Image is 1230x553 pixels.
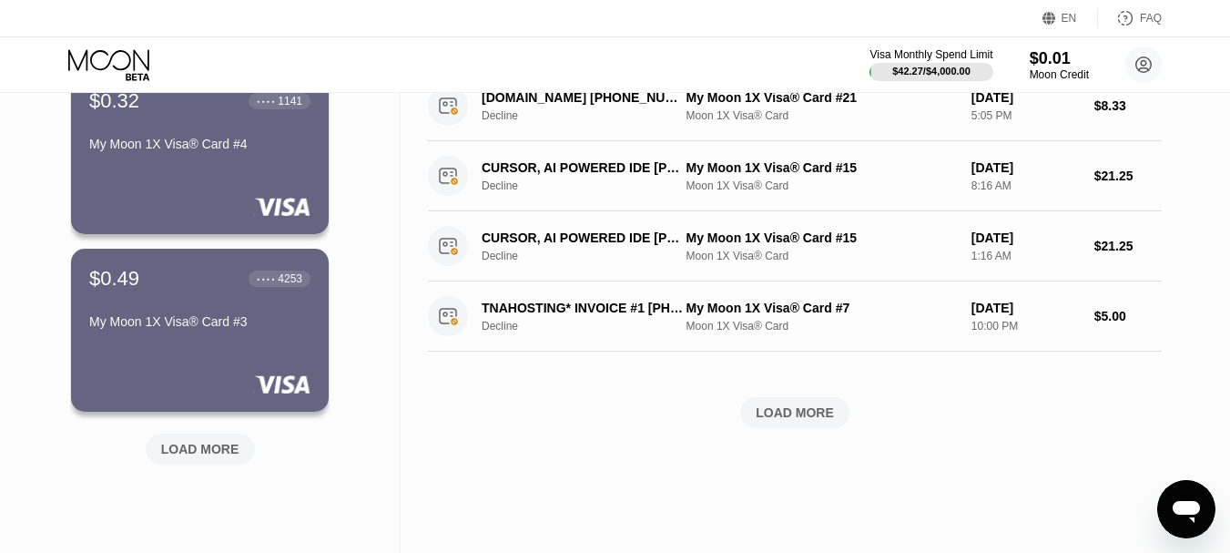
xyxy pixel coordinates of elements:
[686,230,957,245] div: My Moon 1X Visa® Card #15
[686,160,957,175] div: My Moon 1X Visa® Card #15
[686,90,957,105] div: My Moon 1X Visa® Card #21
[1094,239,1162,253] div: $21.25
[869,48,992,81] div: Visa Monthly Spend Limit$42.27/$4,000.00
[482,109,701,122] div: Decline
[1030,49,1089,68] div: $0.01
[482,301,686,315] div: TNAHOSTING* INVOICE #1 [PHONE_NUMBER] US
[1094,169,1162,183] div: $21.25
[686,109,957,122] div: Moon 1X Visa® Card
[686,179,957,192] div: Moon 1X Visa® Card
[428,397,1162,428] div: LOAD MORE
[1030,49,1089,81] div: $0.01Moon Credit
[482,90,686,105] div: [DOMAIN_NAME] [PHONE_NUMBER] US
[1030,68,1089,81] div: Moon Credit
[756,405,834,421] div: LOAD MORE
[89,89,139,113] div: $0.32
[971,320,1080,333] div: 10:00 PM
[428,141,1162,211] div: CURSOR, AI POWERED IDE [PHONE_NUMBER] USDeclineMy Moon 1X Visa® Card #15Moon 1X Visa® Card[DATE]8...
[1094,309,1162,323] div: $5.00
[89,267,139,291] div: $0.49
[132,426,269,465] div: LOAD MORE
[1140,12,1162,25] div: FAQ
[428,282,1162,352] div: TNAHOSTING* INVOICE #1 [PHONE_NUMBER] USDeclineMy Moon 1X Visa® Card #7Moon 1X Visa® Card[DATE]10...
[971,109,1080,122] div: 5:05 PM
[971,230,1080,245] div: [DATE]
[1098,9,1162,27] div: FAQ
[278,272,302,285] div: 4253
[686,301,957,315] div: My Moon 1X Visa® Card #7
[482,250,701,262] div: Decline
[686,250,957,262] div: Moon 1X Visa® Card
[278,95,302,108] div: 1141
[971,179,1080,192] div: 8:16 AM
[971,301,1080,315] div: [DATE]
[971,250,1080,262] div: 1:16 AM
[971,160,1080,175] div: [DATE]
[257,276,275,282] div: ● ● ● ●
[1042,9,1098,27] div: EN
[257,98,275,104] div: ● ● ● ●
[428,71,1162,141] div: [DOMAIN_NAME] [PHONE_NUMBER] USDeclineMy Moon 1X Visa® Card #21Moon 1X Visa® Card[DATE]5:05 PM$8.33
[161,441,239,457] div: LOAD MORE
[71,249,329,412] div: $0.49● ● ● ●4253My Moon 1X Visa® Card #3
[89,137,310,151] div: My Moon 1X Visa® Card #4
[892,66,971,77] div: $42.27 / $4,000.00
[71,71,329,234] div: $0.32● ● ● ●1141My Moon 1X Visa® Card #4
[482,179,701,192] div: Decline
[482,320,701,333] div: Decline
[482,160,686,175] div: CURSOR, AI POWERED IDE [PHONE_NUMBER] US
[1094,98,1162,113] div: $8.33
[686,320,957,333] div: Moon 1X Visa® Card
[482,230,686,245] div: CURSOR, AI POWERED IDE [PHONE_NUMBER] US
[428,211,1162,282] div: CURSOR, AI POWERED IDE [PHONE_NUMBER] USDeclineMy Moon 1X Visa® Card #15Moon 1X Visa® Card[DATE]1...
[89,314,310,329] div: My Moon 1X Visa® Card #3
[1157,480,1215,538] iframe: Button to launch messaging window
[1062,12,1077,25] div: EN
[869,48,992,61] div: Visa Monthly Spend Limit
[971,90,1080,105] div: [DATE]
